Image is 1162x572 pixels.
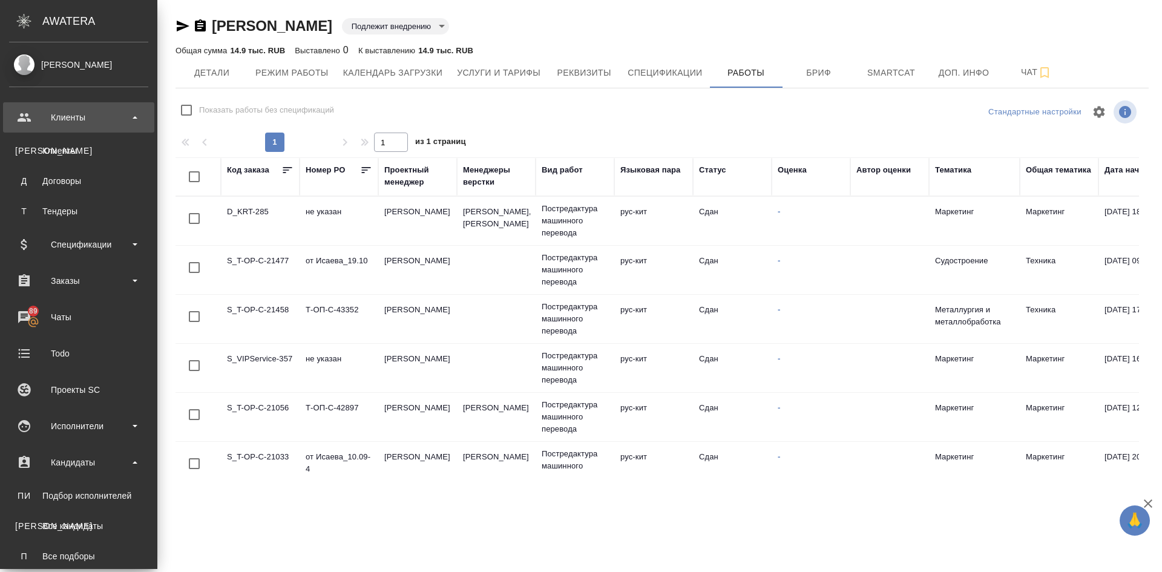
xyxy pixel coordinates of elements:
span: Услуги и тарифы [457,65,540,81]
p: 14.9 тыс. RUB [418,46,473,55]
td: Сдан [693,200,772,242]
div: 0 [295,43,349,58]
td: S_T-OP-C-21056 [221,396,300,438]
a: - [778,403,780,412]
td: [PERSON_NAME] [378,200,457,242]
div: Клиенты [9,108,148,127]
span: Smartcat [862,65,921,81]
td: Т-ОП-С-42897 [300,396,378,438]
div: Договоры [15,175,142,187]
span: Toggle Row Selected [182,304,207,329]
a: Todo [3,338,154,369]
div: Номер PO [306,164,345,176]
span: Toggle Row Selected [182,206,207,231]
a: - [778,452,780,461]
p: Маркетинг [935,206,1014,218]
span: Режим работы [255,65,329,81]
td: [PERSON_NAME] [378,396,457,438]
td: Сдан [693,249,772,291]
td: [PERSON_NAME] [378,445,457,487]
td: S_T-OP-C-21477 [221,249,300,291]
td: Маркетинг [1020,396,1098,438]
td: Маркетинг [1020,445,1098,487]
div: Проектный менеджер [384,164,451,188]
a: - [778,305,780,314]
td: рус-кит [614,298,693,340]
span: Toggle Row Selected [182,353,207,378]
div: split button [985,103,1085,122]
td: Маркетинг [1020,200,1098,242]
a: [PERSON_NAME] [212,18,332,34]
td: Техника [1020,298,1098,340]
p: Маркетинг [935,353,1014,365]
div: Чаты [9,308,148,326]
div: Заказы [9,272,148,290]
button: 🙏 [1120,505,1150,536]
td: от Исаева_19.10 [300,249,378,291]
a: [PERSON_NAME]Все кандидаты [9,514,148,538]
div: Todo [9,344,148,363]
span: Реквизиты [555,65,613,81]
div: Спецификации [9,235,148,254]
span: Спецификации [628,65,702,81]
p: Общая сумма [176,46,230,55]
span: Toggle Row Selected [182,451,207,476]
a: ДДоговоры [9,169,148,193]
a: ТТендеры [9,199,148,223]
svg: Подписаться [1037,65,1052,80]
td: [PERSON_NAME] [378,347,457,389]
td: Маркетинг [1020,347,1098,389]
div: Оценка [778,164,807,176]
td: Техника [1020,249,1098,291]
span: Работы [717,65,775,81]
p: Маркетинг [935,451,1014,463]
div: Проекты SC [9,381,148,399]
a: - [778,256,780,265]
span: Бриф [790,65,848,81]
td: [PERSON_NAME] [378,249,457,291]
div: Клиенты [15,145,142,157]
div: Общая тематика [1026,164,1091,176]
td: [PERSON_NAME] [457,396,536,438]
p: Постредактура машинного перевода [542,252,608,288]
td: рус-кит [614,396,693,438]
a: - [778,207,780,216]
div: Все подборы [15,550,142,562]
div: Все кандидаты [15,520,142,532]
td: рус-кит [614,347,693,389]
span: Календарь загрузки [343,65,443,81]
a: - [778,354,780,363]
span: Посмотреть информацию [1114,100,1139,123]
button: Скопировать ссылку для ЯМессенджера [176,19,190,33]
span: 89 [22,305,45,317]
p: 14.9 тыс. RUB [230,46,285,55]
td: рус-кит [614,445,693,487]
div: Тендеры [15,205,142,217]
p: Маркетинг [935,402,1014,414]
p: Судостроение [935,255,1014,267]
p: Выставлено [295,46,343,55]
td: Сдан [693,298,772,340]
div: Менеджеры верстки [463,164,530,188]
div: Вид работ [542,164,583,176]
div: Исполнители [9,417,148,435]
a: ПВсе подборы [9,544,148,568]
p: Постредактура машинного перевода [542,203,608,239]
td: [PERSON_NAME] [378,298,457,340]
span: Toggle Row Selected [182,255,207,280]
td: не указан [300,347,378,389]
span: Toggle Row Selected [182,402,207,427]
span: Показать работы без спецификаций [199,104,334,116]
td: [PERSON_NAME], [PERSON_NAME] [457,200,536,242]
td: Сдан [693,445,772,487]
td: не указан [300,200,378,242]
a: 89Чаты [3,302,154,332]
div: AWATERA [42,9,157,33]
p: Металлургия и металлобработка [935,304,1014,328]
td: S_T-OP-C-21458 [221,298,300,340]
div: Статус [699,164,726,176]
div: Дата начала [1105,164,1153,176]
div: Кандидаты [9,453,148,472]
div: Автор оценки [856,164,911,176]
td: S_T-OP-C-21033 [221,445,300,487]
